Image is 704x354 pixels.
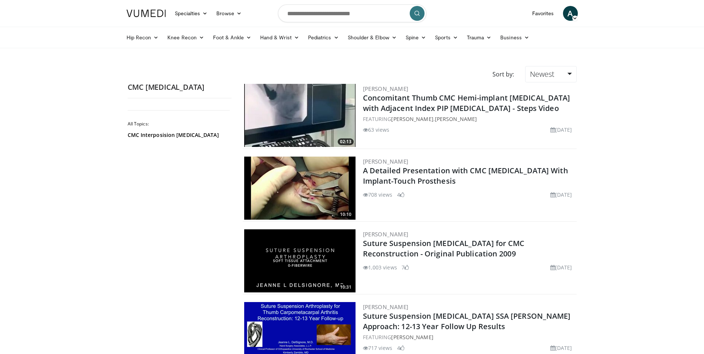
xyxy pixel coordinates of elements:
[550,263,572,271] li: [DATE]
[244,84,356,147] img: e38f31e9-81b4-42a7-bb27-a3859e98a0ea.300x170_q85_crop-smart_upscale.jpg
[363,85,409,92] a: [PERSON_NAME]
[343,30,401,45] a: Shoulder & Elbow
[363,311,571,331] a: Suture Suspension [MEDICAL_DATA] SSA [PERSON_NAME] Approach: 12-13 Year Follow Up Results
[496,30,534,45] a: Business
[391,115,433,122] a: [PERSON_NAME]
[487,66,520,82] div: Sort by:
[363,230,409,238] a: [PERSON_NAME]
[338,284,354,291] span: 10:31
[530,69,554,79] span: Newest
[363,238,525,259] a: Suture Suspension [MEDICAL_DATA] for CMC Reconstruction - Original Publication 2009
[363,115,575,123] div: FEATURING ,
[127,10,166,17] img: VuMedi Logo
[550,126,572,134] li: [DATE]
[278,4,426,22] input: Search topics, interventions
[397,344,405,352] li: 4
[397,191,405,199] li: 4
[550,191,572,199] li: [DATE]
[402,263,409,271] li: 7
[128,121,230,127] h2: All Topics:
[363,263,397,271] li: 1,003 views
[128,131,228,139] a: CMC Interposision [MEDICAL_DATA]
[170,6,212,21] a: Specialties
[122,30,163,45] a: Hip Recon
[363,191,393,199] li: 708 views
[430,30,462,45] a: Sports
[363,93,570,113] a: Concomitant Thumb CMC Hemi-implant [MEDICAL_DATA] with Adjacent Index PIP [MEDICAL_DATA] - Steps ...
[212,6,246,21] a: Browse
[244,157,356,220] a: 10:10
[528,6,559,21] a: Favorites
[338,211,354,218] span: 10:10
[128,82,232,92] h2: CMC [MEDICAL_DATA]
[338,138,354,145] span: 02:13
[363,158,409,165] a: [PERSON_NAME]
[363,303,409,311] a: [PERSON_NAME]
[563,6,578,21] a: A
[435,115,477,122] a: [PERSON_NAME]
[550,344,572,352] li: [DATE]
[525,66,576,82] a: Newest
[244,229,356,292] img: d0571fd1-3808-4cc9-9939-71e83d89057a.png.300x170_q85_crop-smart_upscale.png
[363,333,575,341] div: FEATURING
[363,165,568,186] a: A Detailed Presentation with CMC [MEDICAL_DATA] With Implant-Touch Prosthesis
[244,84,356,147] a: 02:13
[209,30,256,45] a: Foot & Ankle
[163,30,209,45] a: Knee Recon
[256,30,304,45] a: Hand & Wrist
[363,126,390,134] li: 63 views
[244,157,356,220] img: 83b58d5c-2a9f-42e3-aaf7-ea8f0bd97d8d.300x170_q85_crop-smart_upscale.jpg
[401,30,430,45] a: Spine
[244,229,356,292] a: 10:31
[363,344,393,352] li: 717 views
[462,30,496,45] a: Trauma
[304,30,343,45] a: Pediatrics
[391,334,433,341] a: [PERSON_NAME]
